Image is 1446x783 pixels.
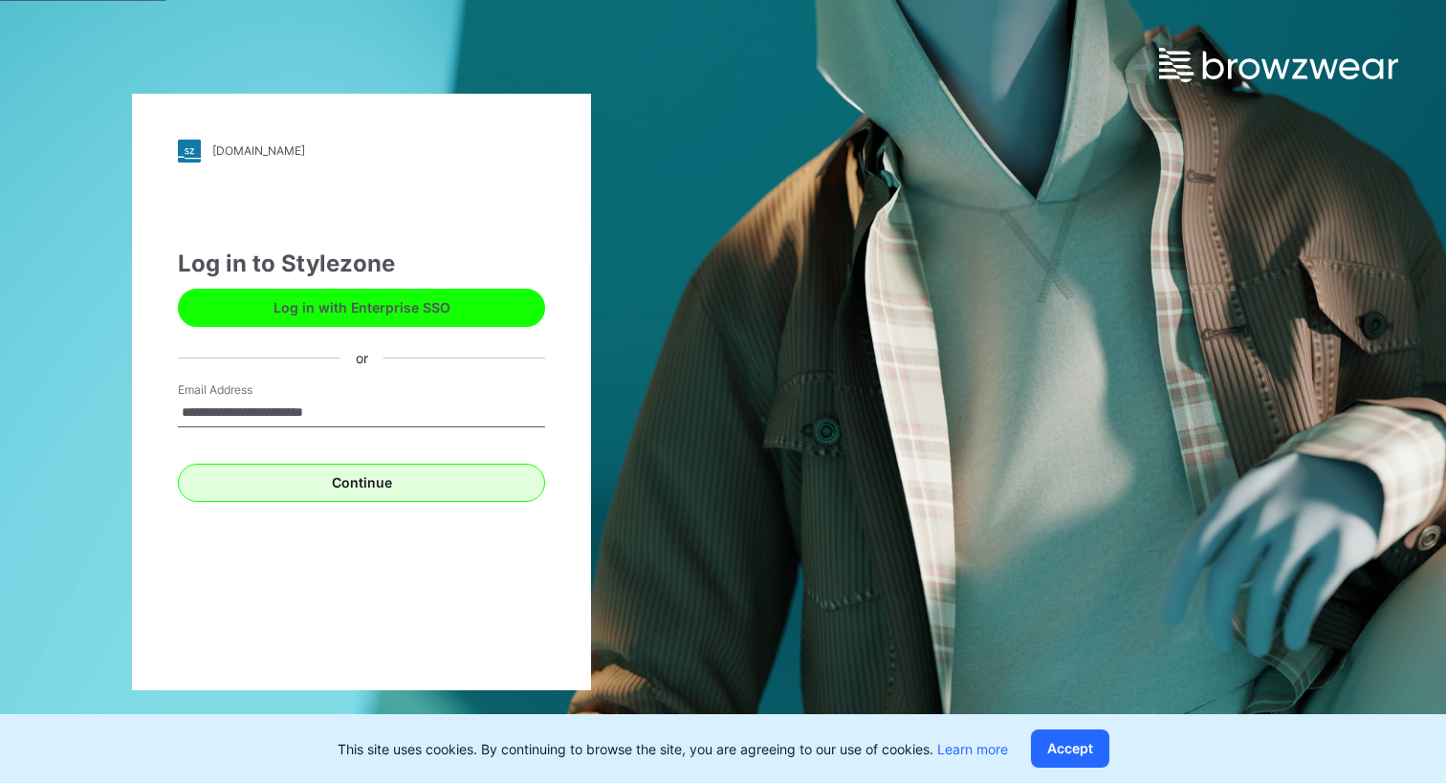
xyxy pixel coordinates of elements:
[178,464,545,502] button: Continue
[340,348,383,368] div: or
[178,289,545,327] button: Log in with Enterprise SSO
[1031,729,1109,768] button: Accept
[212,143,305,158] div: [DOMAIN_NAME]
[937,741,1008,757] a: Learn more
[178,381,312,399] label: Email Address
[338,739,1008,759] p: This site uses cookies. By continuing to browse the site, you are agreeing to our use of cookies.
[178,247,545,281] div: Log in to Stylezone
[1159,48,1398,82] img: browzwear-logo.e42bd6dac1945053ebaf764b6aa21510.svg
[178,140,201,163] img: stylezone-logo.562084cfcfab977791bfbf7441f1a819.svg
[178,140,545,163] a: [DOMAIN_NAME]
